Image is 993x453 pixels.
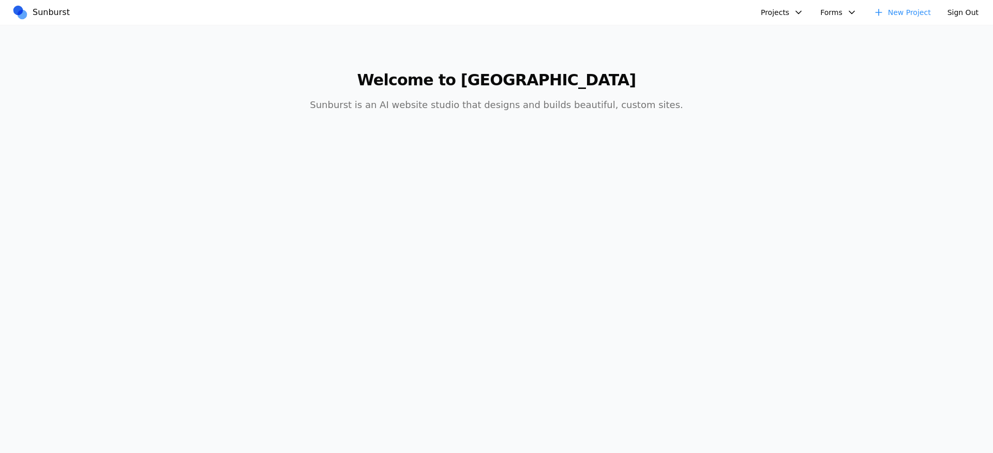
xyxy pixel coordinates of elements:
[755,4,810,21] button: Projects
[33,6,70,19] span: Sunburst
[298,71,695,89] h1: Welcome to [GEOGRAPHIC_DATA]
[941,4,985,21] button: Sign Out
[298,98,695,112] p: Sunburst is an AI website studio that designs and builds beautiful, custom sites.
[867,4,937,21] a: New Project
[814,4,863,21] button: Forms
[12,5,74,20] a: Sunburst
